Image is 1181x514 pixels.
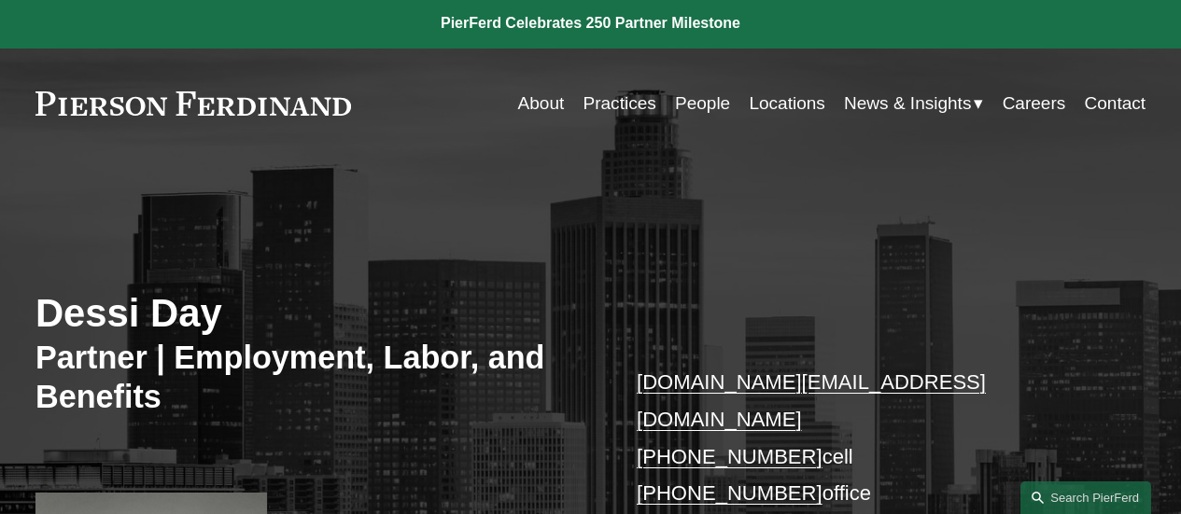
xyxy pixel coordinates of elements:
a: Practices [583,86,656,121]
span: News & Insights [844,88,971,119]
a: About [518,86,565,121]
a: Careers [1003,86,1066,121]
a: People [675,86,730,121]
h3: Partner | Employment, Labor, and Benefits [35,338,591,417]
a: [PHONE_NUMBER] [637,445,822,468]
a: Search this site [1020,481,1151,514]
h2: Dessi Day [35,290,591,338]
a: Contact [1085,86,1146,121]
a: [PHONE_NUMBER] [637,481,822,505]
a: Locations [749,86,824,121]
a: [DOMAIN_NAME][EMAIL_ADDRESS][DOMAIN_NAME] [637,370,986,431]
a: folder dropdown [844,86,983,121]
